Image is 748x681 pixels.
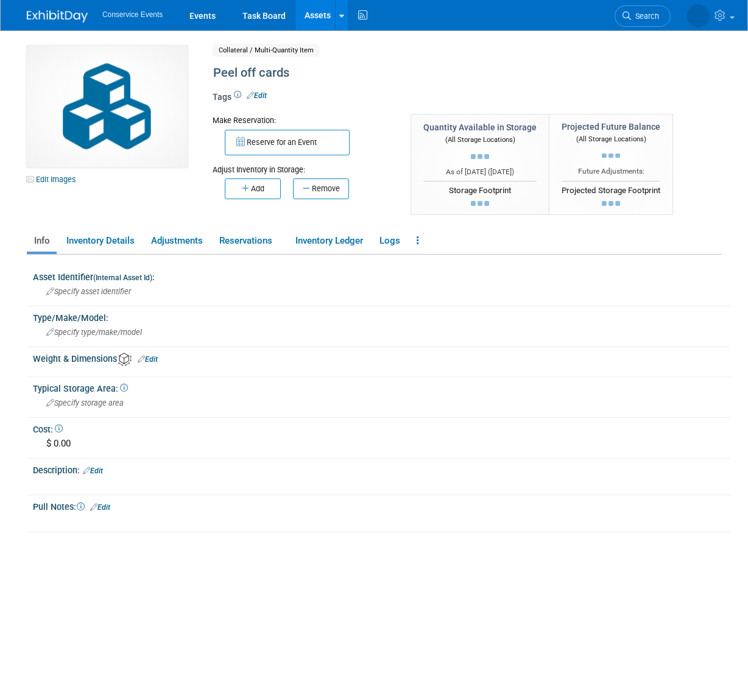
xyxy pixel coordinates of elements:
img: loading... [602,201,620,206]
span: Specify storage area [46,398,124,408]
div: Storage Footprint [423,181,537,197]
span: Conservice Events [102,10,163,19]
div: (All Storage Locations) [423,133,537,145]
img: ExhibitDay [27,10,88,23]
a: Edit [90,503,110,512]
div: Description: [33,461,730,477]
div: Projected Future Balance [562,121,660,133]
div: Cost: [33,420,730,436]
a: Adjustments [144,230,210,252]
span: Typical Storage Area: [33,384,128,393]
div: Tags [213,91,669,111]
div: Quantity Available in Storage [423,121,537,133]
span: Specify asset identifier [46,287,131,296]
a: Logs [372,230,407,252]
a: Inventory Details [59,230,141,252]
img: loading... [471,201,489,206]
div: Weight & Dimensions [33,350,730,366]
button: Reserve for an Event [225,130,350,155]
button: Remove [293,178,349,199]
a: Edit [83,467,103,475]
div: Asset Identifier : [33,268,730,283]
div: Pull Notes: [33,498,730,513]
a: Info [27,230,57,252]
a: Edit [247,91,267,100]
span: Search [590,12,618,21]
img: Asset Weight and Dimensions [118,353,132,366]
div: Projected Storage Footprint [562,181,660,197]
a: Reservations [212,230,286,252]
div: Peel off cards [209,62,669,84]
a: Edit [138,355,158,364]
small: (Internal Asset Id) [93,273,152,282]
button: Add [225,178,281,199]
div: $ 0.00 [42,434,721,453]
img: loading... [471,154,489,159]
img: Amiee Griffey [645,7,710,20]
span: [DATE] [490,168,512,176]
span: Specify type/make/model [46,328,142,337]
div: Adjust Inventory in Storage: [213,155,392,175]
a: Search [573,5,629,27]
a: Inventory Ledger [288,230,370,252]
span: Collateral / Multi-Quantity Item [213,44,320,57]
div: Type/Make/Model: [33,309,730,324]
a: Edit Images [27,172,81,187]
img: loading... [602,153,620,158]
div: As of [DATE] ( ) [423,167,537,177]
div: Make Reservation: [213,114,392,126]
div: (All Storage Locations) [562,133,660,144]
div: Future Adjustments: [562,166,660,177]
img: Collateral-Icon-2.png [27,46,188,168]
